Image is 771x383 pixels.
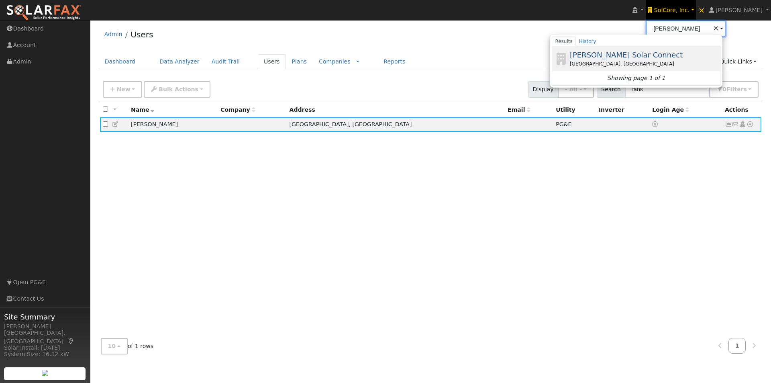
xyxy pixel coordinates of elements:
a: Edit User [112,121,119,127]
a: Map [67,338,75,344]
span: [PERSON_NAME] Solar Connect [570,51,683,59]
a: Companies [319,58,351,65]
div: [GEOGRAPHIC_DATA], [GEOGRAPHIC_DATA] [4,329,86,346]
span: of 1 rows [101,338,154,354]
div: Address [290,106,502,114]
span: Days since last login [652,107,689,113]
a: Audit Trail [206,54,246,69]
div: Actions [725,106,759,114]
button: 0Filters [710,81,759,98]
span: Site Summary [4,311,86,322]
td: [PERSON_NAME] [128,117,218,132]
a: Admin [104,31,122,37]
a: Results [552,37,575,46]
button: Bulk Actions [144,81,210,98]
i: No email address [732,121,739,127]
a: Dashboard [99,54,142,69]
button: - All - [558,81,594,98]
a: Data Analyzer [153,54,206,69]
span: [PERSON_NAME] [716,7,763,13]
img: retrieve [42,370,48,376]
span: × [698,5,705,15]
a: Users [131,30,153,39]
div: System Size: 16.32 kW [4,350,86,358]
img: SolarFax [6,4,82,21]
div: Solar Install: [DATE] [4,344,86,352]
a: No login access [652,121,659,127]
button: New [103,81,143,98]
a: Show Graph [725,121,732,127]
div: Inverter [599,106,647,114]
a: Plans [286,54,313,69]
input: Search [625,81,710,98]
span: Filter [726,86,747,92]
span: Company name [220,107,255,113]
span: × [713,24,719,32]
span: Bulk Actions [159,86,198,92]
div: [PERSON_NAME] [4,322,86,331]
span: s [743,86,747,92]
a: Reports [377,54,411,69]
button: 10 [101,338,128,354]
a: Quick Links [714,54,763,69]
span: 10 [108,343,116,349]
div: Utility [556,106,593,114]
span: PG&E [556,121,571,127]
a: Other actions [747,120,754,129]
i: Showing page 1 of 1 [607,74,665,82]
span: Name [131,107,155,113]
a: Users [258,54,286,69]
a: Login As [739,121,746,127]
td: [GEOGRAPHIC_DATA], [GEOGRAPHIC_DATA] [286,117,505,132]
span: Email [508,107,530,113]
span: SolCore, Inc. [654,7,689,13]
a: History [576,37,600,46]
span: New [116,86,130,92]
span: Display [528,81,558,98]
div: [GEOGRAPHIC_DATA], [GEOGRAPHIC_DATA] [570,60,719,68]
span: Search [597,81,625,98]
a: 1 [728,338,746,354]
